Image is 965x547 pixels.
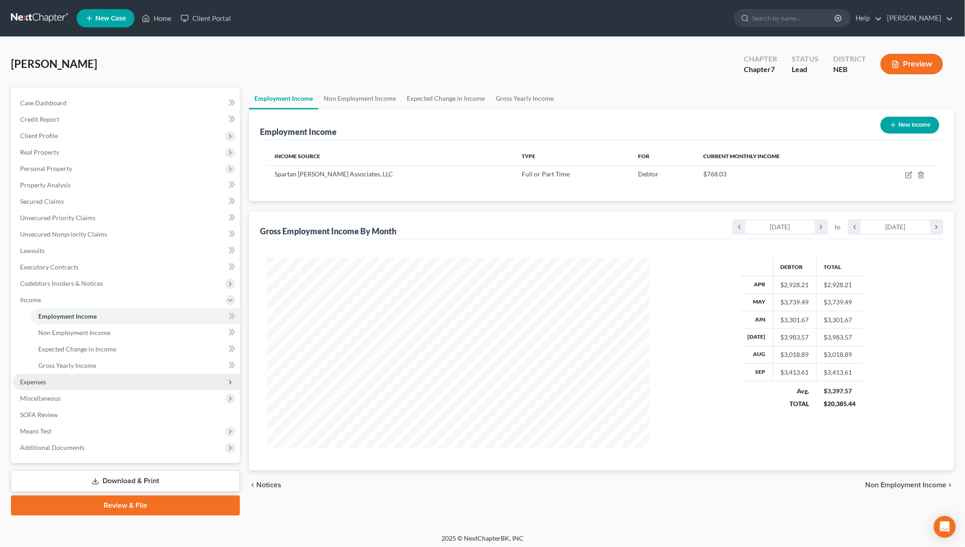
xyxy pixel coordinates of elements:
[744,64,777,75] div: Chapter
[31,357,240,374] a: Gross Yearly Income
[817,258,863,276] th: Total
[20,279,103,287] span: Codebtors Insiders & Notices
[947,481,954,489] i: chevron_right
[746,220,815,234] div: [DATE]
[13,95,240,111] a: Case Dashboard
[934,516,956,538] div: Open Intercom Messenger
[638,170,659,178] span: Debtor
[20,378,46,386] span: Expenses
[881,117,939,134] button: New Income
[401,88,490,109] a: Expected Change in Income
[638,153,649,160] span: For
[11,495,240,516] a: Review & File
[20,247,45,254] span: Lawsuits
[95,15,126,22] span: New Case
[817,294,863,311] td: $3,739.49
[38,361,96,369] span: Gross Yearly Income
[849,220,861,234] i: chevron_left
[817,346,863,363] td: $3,018.89
[13,259,240,275] a: Executory Contracts
[20,296,41,304] span: Income
[861,220,931,234] div: [DATE]
[824,387,856,396] div: $3,397.57
[792,64,819,75] div: Lead
[13,407,240,423] a: SOFA Review
[20,427,52,435] span: Means Test
[733,220,746,234] i: chevron_left
[522,153,536,160] span: Type
[752,10,836,26] input: Search by name...
[781,387,809,396] div: Avg.
[773,258,817,276] th: Debtor
[20,197,64,205] span: Secured Claims
[137,10,176,26] a: Home
[11,470,240,492] a: Download & Print
[20,230,107,238] span: Unsecured Nonpriority Claims
[744,54,777,64] div: Chapter
[249,88,318,109] a: Employment Income
[522,170,570,178] span: Full or Part Time
[20,181,71,189] span: Property Analysis
[741,364,773,381] th: Sep
[781,333,809,342] div: $3,983.57
[817,364,863,381] td: $3,413.61
[38,312,97,320] span: Employment Income
[781,368,809,377] div: $3,413.61
[31,341,240,357] a: Expected Change in Income
[835,222,841,232] span: to
[930,220,943,234] i: chevron_right
[275,153,320,160] span: Income Source
[490,88,559,109] a: Gross Yearly Income
[31,308,240,325] a: Employment Income
[741,346,773,363] th: Aug
[38,345,116,353] span: Expected Change in Income
[866,481,954,489] button: Non Employment Income chevron_right
[13,193,240,210] a: Secured Claims
[817,311,863,328] td: $3,301.67
[815,220,827,234] i: chevron_right
[20,263,78,271] span: Executory Contracts
[781,350,809,359] div: $3,018.89
[13,210,240,226] a: Unsecured Priority Claims
[781,315,809,325] div: $3,301.67
[703,153,780,160] span: Current Monthly Income
[13,177,240,193] a: Property Analysis
[20,411,58,418] span: SOFA Review
[31,325,240,341] a: Non Employment Income
[741,329,773,346] th: [DATE]
[260,226,396,237] div: Gross Employment Income By Month
[13,111,240,128] a: Credit Report
[866,481,947,489] span: Non Employment Income
[781,399,809,408] div: TOTAL
[833,54,866,64] div: District
[20,115,59,123] span: Credit Report
[817,276,863,294] td: $2,928.21
[741,294,773,311] th: May
[881,54,943,74] button: Preview
[11,57,97,70] span: [PERSON_NAME]
[851,10,882,26] a: Help
[20,132,58,139] span: Client Profile
[275,170,393,178] span: Spartan [PERSON_NAME] Associates, LLC
[741,276,773,294] th: Apr
[824,399,856,408] div: $20,385.44
[781,280,809,289] div: $2,928.21
[13,226,240,243] a: Unsecured Nonpriority Claims
[792,54,819,64] div: Status
[260,126,337,137] div: Employment Income
[256,481,281,489] span: Notices
[20,214,95,222] span: Unsecured Priority Claims
[781,298,809,307] div: $3,739.49
[249,481,281,489] button: chevron_left Notices
[741,311,773,328] th: Jun
[249,481,256,489] i: chevron_left
[176,10,235,26] a: Client Portal
[833,64,866,75] div: NEB
[817,329,863,346] td: $3,983.57
[13,243,240,259] a: Lawsuits
[20,148,59,156] span: Real Property
[883,10,954,26] a: [PERSON_NAME]
[703,170,726,178] span: $768.03
[318,88,401,109] a: Non Employment Income
[20,99,67,107] span: Case Dashboard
